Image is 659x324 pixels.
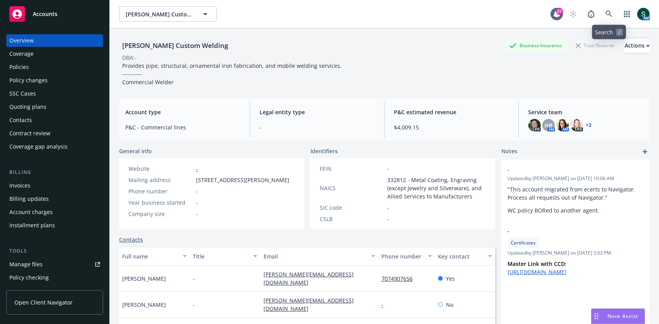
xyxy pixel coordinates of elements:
span: Accounts [33,11,57,17]
a: [PERSON_NAME][EMAIL_ADDRESS][DOMAIN_NAME] [264,271,354,286]
span: - [193,301,195,309]
div: Drag to move [591,309,601,324]
a: Policies [6,61,103,73]
div: Company size [128,210,193,218]
button: Full name [119,247,190,266]
a: Search [601,6,617,22]
div: Website [128,165,193,173]
div: Billing [6,168,103,176]
div: Phone number [381,252,423,260]
span: Updated by [PERSON_NAME] on [DATE] 10:06 AM [508,175,643,182]
div: Title [193,252,249,260]
a: Coverage [6,48,103,60]
a: +2 [586,123,591,127]
div: SSC Cases [9,87,36,100]
div: Manage files [9,258,43,271]
p: WC policy BORed to another agent. [508,206,643,214]
a: - [381,301,390,308]
div: Contract review [9,127,50,140]
div: Email [264,252,367,260]
span: - [193,274,195,283]
a: Overview [6,34,103,47]
button: Actions [625,38,650,53]
div: -CertificatesUpdatedby [PERSON_NAME] on [DATE] 5:03 PMMaster Link with CCD: [URL][DOMAIN_NAME] [501,221,650,282]
img: photo [570,119,583,131]
div: [PERSON_NAME] Custom Welding [119,41,231,51]
span: HB [545,121,552,129]
button: Phone number [378,247,435,266]
a: Switch app [619,6,635,22]
div: Year business started [128,198,193,207]
span: General info [119,147,152,155]
span: - [508,227,623,235]
a: [PERSON_NAME][EMAIL_ADDRESS][DOMAIN_NAME] [264,297,354,312]
span: Legal entity type [260,108,375,116]
span: - [196,187,198,195]
a: Start snowing [565,6,581,22]
a: Accounts [6,3,103,25]
div: Phone number [128,187,193,195]
img: photo [556,119,569,131]
button: Email [260,247,378,266]
div: Account charges [9,206,53,218]
strong: Master Link with CCD: [508,260,566,267]
span: [PERSON_NAME] Custom Welding [126,10,193,18]
div: Policy changes [9,74,48,87]
span: P&C - Commercial lines [125,123,240,131]
div: Key contact [438,252,483,260]
a: [URL][DOMAIN_NAME] [508,268,566,276]
span: P&C estimated revenue [394,108,509,116]
button: Key contact [435,247,495,266]
div: Coverage gap analysis [9,140,68,153]
span: Yes [446,274,455,283]
span: - [196,198,198,207]
div: Contacts [9,114,32,126]
span: [PERSON_NAME] [122,274,166,283]
div: Mailing address [128,176,193,184]
div: Billing updates [9,193,49,205]
button: Title [190,247,260,266]
div: Coverage [9,48,34,60]
div: Invoices [9,179,30,192]
a: Billing updates [6,193,103,205]
a: Account charges [6,206,103,218]
img: photo [637,8,650,20]
div: Total Rewards [572,41,618,50]
span: Open Client Navigator [14,298,73,306]
span: $4,009.15 [394,123,509,131]
span: Updated by [PERSON_NAME] on [DATE] 5:03 PM [508,250,643,257]
a: - [196,165,198,172]
div: Quoting plans [9,101,46,113]
a: Quoting plans [6,101,103,113]
a: Policy checking [6,271,103,284]
span: - [196,210,198,218]
button: Nova Assist [591,308,645,324]
span: - [387,165,389,173]
a: Policy changes [6,74,103,87]
a: SSC Cases [6,87,103,100]
span: Account type [125,108,240,116]
span: Provides pipe, structural, ornamental iron fabrication, and mobile welding services. ---------- C... [122,62,342,86]
a: add [640,147,650,156]
div: Installment plans [9,219,55,232]
span: [STREET_ADDRESS][PERSON_NAME] [196,176,289,184]
a: Manage files [6,258,103,271]
div: Business Insurance [506,41,566,50]
span: - [387,204,389,212]
div: SIC code [320,204,384,212]
span: Service team [528,108,643,116]
div: Policies [9,61,29,73]
div: -Updatedby [PERSON_NAME] on [DATE] 10:06 AM"This account migrated from ecerts to Navigator. Proce... [501,159,650,221]
button: [PERSON_NAME] Custom Welding [119,6,217,22]
div: 27 [556,8,563,15]
span: [PERSON_NAME] [122,301,166,309]
div: Policy checking [9,271,49,284]
div: FEIN [320,165,384,173]
span: 332812 - Metal Coating, Engraving (except Jewelry and Silverware), and Allied Services to Manufac... [387,176,486,200]
img: photo [528,119,541,131]
div: CSLB [320,215,384,223]
span: Notes [501,147,517,156]
div: Overview [9,34,34,47]
div: Full name [122,252,178,260]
